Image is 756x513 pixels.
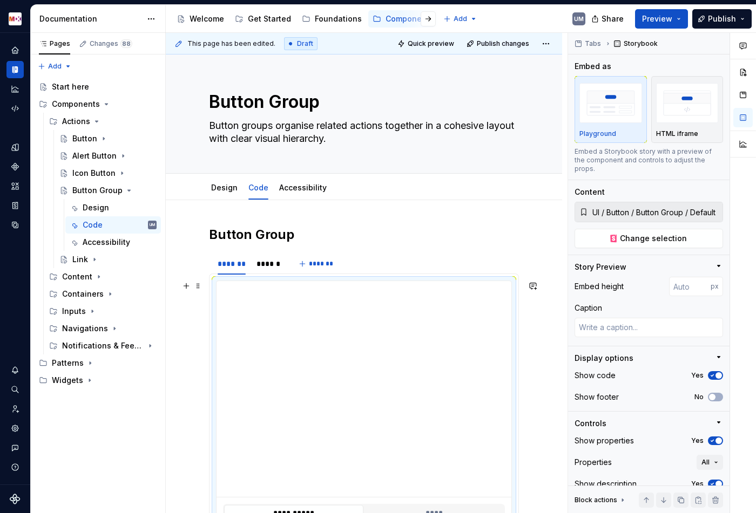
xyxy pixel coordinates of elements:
[83,237,130,248] div: Accessibility
[575,353,633,364] div: Display options
[90,39,132,48] div: Changes
[35,372,161,389] div: Widgets
[207,117,517,147] textarea: Button groups organise related actions together in a cohesive layout with clear visual hierarchy.
[575,370,616,381] div: Show code
[579,129,616,138] p: Playground
[6,100,24,117] div: Code automation
[35,78,161,95] a: Start here
[691,371,704,380] label: Yes
[575,418,723,429] button: Controls
[48,62,62,71] span: Add
[315,13,362,24] div: Foundations
[575,262,723,272] button: Story Preview
[9,12,22,25] img: e41497f2-3305-4231-9db9-dd4d728291db.png
[575,61,611,72] div: Embed as
[656,83,719,122] img: placeholder
[602,13,624,24] span: Share
[585,39,601,48] span: Tabs
[62,116,90,127] div: Actions
[6,42,24,59] a: Home
[669,277,711,296] input: Auto
[244,176,273,199] div: Code
[231,10,295,28] a: Get Started
[6,381,24,398] button: Search ⌘K
[72,168,116,179] div: Icon Button
[454,15,467,23] span: Add
[394,36,459,51] button: Quick preview
[45,268,161,285] div: Content
[207,89,517,115] textarea: Button Group
[65,234,161,251] a: Accessibility
[651,76,724,143] button: placeholderHTML iframe
[575,187,605,197] div: Content
[697,455,723,470] button: All
[62,306,86,317] div: Inputs
[35,78,161,389] div: Page tree
[62,340,144,351] div: Notifications & Feedback
[83,220,103,230] div: Code
[368,10,438,28] a: Components
[6,80,24,98] a: Analytics
[297,39,313,48] span: Draft
[6,400,24,418] a: Invite team
[62,289,104,299] div: Containers
[408,39,454,48] span: Quick preview
[55,147,161,165] a: Alert Button
[579,83,642,122] img: placeholder
[701,458,710,467] span: All
[692,9,752,29] button: Publish
[575,229,723,248] button: Change selection
[575,493,627,508] div: Block actions
[52,375,83,386] div: Widgets
[62,323,108,334] div: Navigations
[575,435,634,446] div: Show properties
[65,199,161,216] a: Design
[45,320,161,337] div: Navigations
[72,151,117,161] div: Alert Button
[35,354,161,372] div: Patterns
[172,8,438,30] div: Page tree
[6,61,24,78] a: Documentation
[35,59,75,74] button: Add
[55,182,161,199] a: Button Group
[10,494,21,504] svg: Supernova Logo
[72,254,88,265] div: Link
[6,177,24,195] div: Assets
[65,216,161,234] a: CodeUM
[45,113,161,130] div: Actions
[575,457,612,468] div: Properties
[6,197,24,214] a: Storybook stories
[187,39,275,48] span: This page has been edited.
[209,226,519,243] h2: Button Group
[575,418,606,429] div: Controls
[55,251,161,268] a: Link
[6,361,24,379] button: Notifications
[211,183,238,192] a: Design
[575,303,602,313] div: Caption
[55,165,161,182] a: Icon Button
[6,139,24,156] a: Design tokens
[45,285,161,303] div: Containers
[6,420,24,437] div: Settings
[248,183,268,192] a: Code
[248,13,291,24] div: Get Started
[6,158,24,175] a: Components
[45,337,161,354] div: Notifications & Feedback
[62,271,92,282] div: Content
[635,9,688,29] button: Preview
[691,436,704,445] label: Yes
[275,176,331,199] div: Accessibility
[6,216,24,234] a: Data sources
[477,39,529,48] span: Publish changes
[72,185,123,196] div: Button Group
[72,133,97,144] div: Button
[39,39,70,48] div: Pages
